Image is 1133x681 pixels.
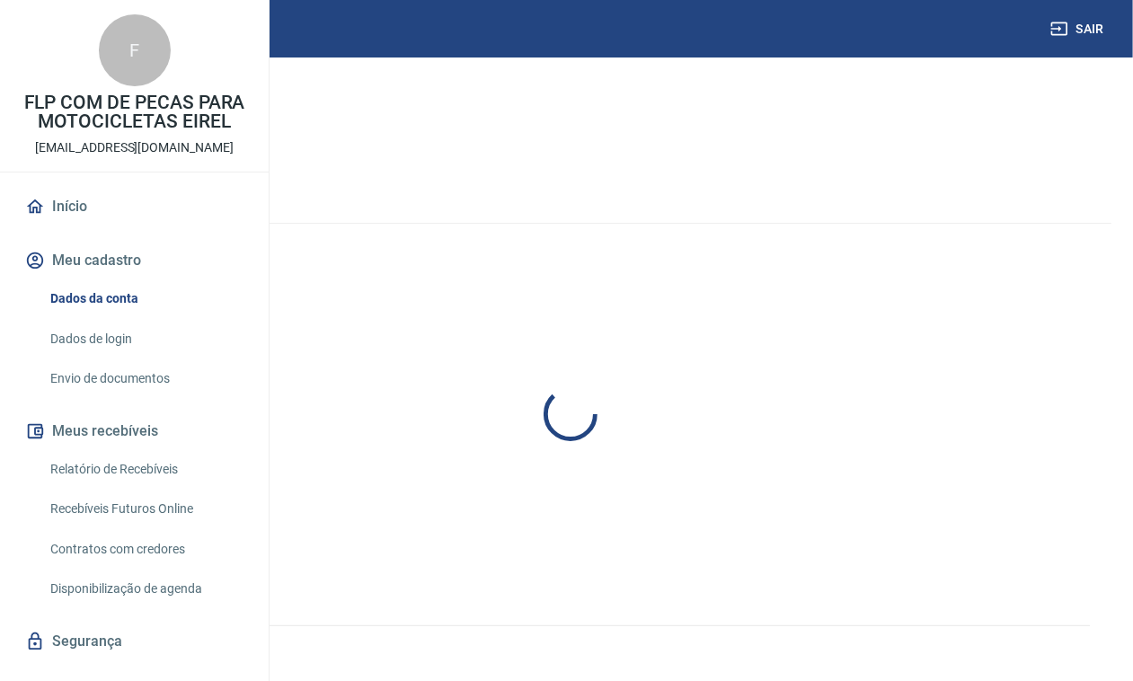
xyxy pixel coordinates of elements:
[43,451,247,488] a: Relatório de Recebíveis
[22,411,247,451] button: Meus recebíveis
[29,165,1111,194] h5: Dados cadastrais
[43,641,1090,659] p: 2025 ©
[22,187,247,226] a: Início
[43,570,247,607] a: Disponibilização de agenda
[14,93,254,131] p: FLP COM DE PECAS PARA MOTOCICLETAS EIREL
[43,280,247,317] a: Dados da conta
[22,241,247,280] button: Meu cadastro
[43,491,247,527] a: Recebíveis Futuros Online
[43,321,247,358] a: Dados de login
[22,622,247,661] a: Segurança
[1047,13,1111,46] button: Sair
[35,138,234,157] p: [EMAIL_ADDRESS][DOMAIN_NAME]
[43,360,247,397] a: Envio de documentos
[43,531,247,568] a: Contratos com credores
[99,14,171,86] div: F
